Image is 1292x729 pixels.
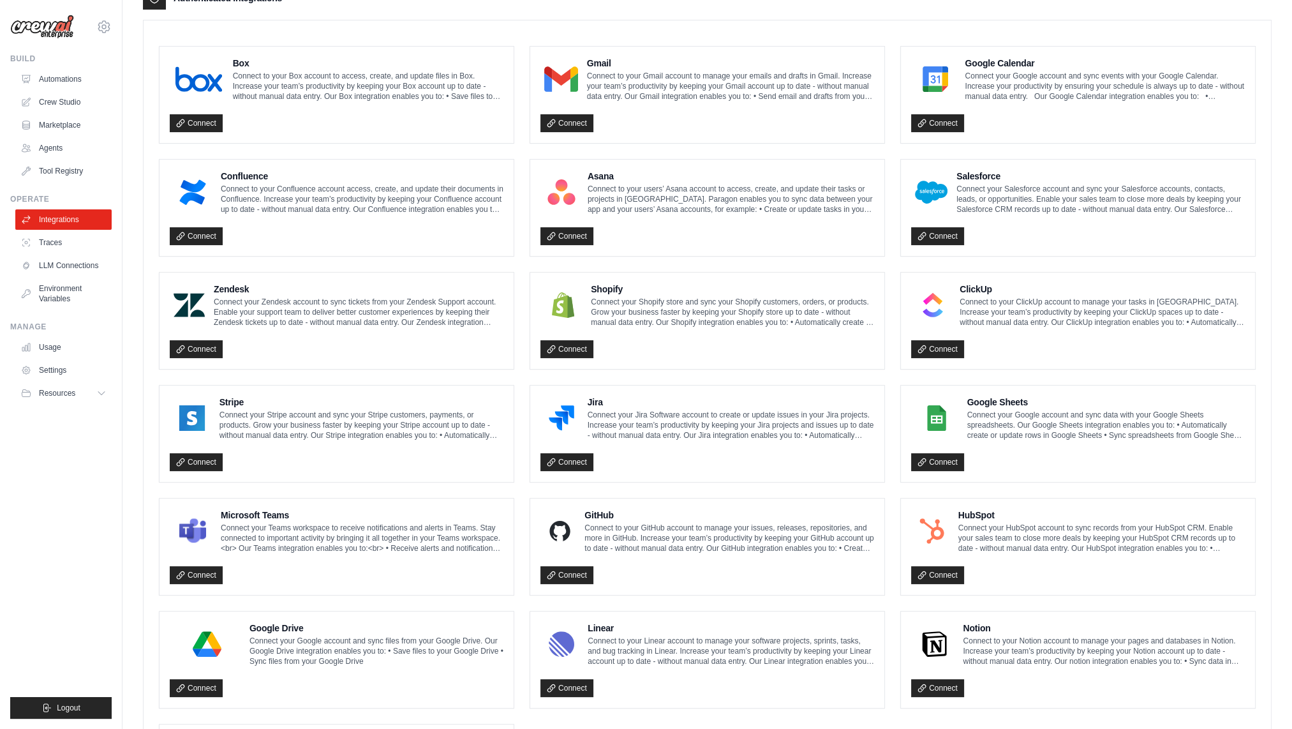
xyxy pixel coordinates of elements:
[174,518,212,544] img: Microsoft Teams Logo
[963,622,1245,635] h4: Notion
[221,523,503,553] p: Connect your Teams workspace to receive notifications and alerts in Teams. Stay connected to impo...
[15,278,112,309] a: Environment Variables
[591,297,874,327] p: Connect your Shopify store and sync your Shopify customers, orders, or products. Grow your busine...
[965,71,1245,101] p: Connect your Google account and sync events with your Google Calendar. Increase your productivity...
[174,405,211,431] img: Stripe Logo
[15,138,112,158] a: Agents
[15,69,112,89] a: Automations
[588,184,874,214] p: Connect to your users’ Asana account to access, create, and update their tasks or projects in [GE...
[15,360,112,380] a: Settings
[591,283,874,296] h4: Shopify
[958,523,1245,553] p: Connect your HubSpot account to sync records from your HubSpot CRM. Enable your sales team to clo...
[10,54,112,64] div: Build
[956,184,1245,214] p: Connect your Salesforce account and sync your Salesforce accounts, contacts, leads, or opportunit...
[214,297,503,327] p: Connect your Zendesk account to sync tickets from your Zendesk Support account. Enable your suppo...
[15,161,112,181] a: Tool Registry
[967,410,1245,440] p: Connect your Google account and sync data with your Google Sheets spreadsheets. Our Google Sheets...
[911,227,964,245] a: Connect
[911,340,964,358] a: Connect
[911,114,964,132] a: Connect
[915,405,958,431] img: Google Sheets Logo
[588,636,874,666] p: Connect to your Linear account to manage your software projects, sprints, tasks, and bug tracking...
[170,227,223,245] a: Connect
[915,292,951,318] img: ClickUp Logo
[170,340,223,358] a: Connect
[10,15,74,39] img: Logo
[540,453,593,471] a: Connect
[214,283,503,296] h4: Zendesk
[960,283,1245,296] h4: ClickUp
[544,631,579,657] img: Linear Logo
[540,566,593,584] a: Connect
[544,405,579,431] img: Jira Logo
[249,622,503,635] h4: Google Drive
[540,679,593,697] a: Connect
[915,66,956,92] img: Google Calendar Logo
[544,179,579,205] img: Asana Logo
[915,518,949,544] img: HubSpot Logo
[584,509,874,522] h4: GitHub
[587,71,874,101] p: Connect to your Gmail account to manage your emails and drafts in Gmail. Increase your team’s pro...
[540,227,593,245] a: Connect
[911,566,964,584] a: Connect
[15,209,112,230] a: Integrations
[39,388,75,398] span: Resources
[170,453,223,471] a: Connect
[911,453,964,471] a: Connect
[963,636,1245,666] p: Connect to your Notion account to manage your pages and databases in Notion. Increase your team’s...
[544,292,582,318] img: Shopify Logo
[15,115,112,135] a: Marketplace
[15,255,112,276] a: LLM Connections
[915,631,954,657] img: Notion Logo
[221,509,503,522] h4: Microsoft Teams
[911,679,964,697] a: Connect
[960,297,1245,327] p: Connect to your ClickUp account to manage your tasks in [GEOGRAPHIC_DATA]. Increase your team’s p...
[15,383,112,403] button: Resources
[174,292,205,318] img: Zendesk Logo
[588,622,874,635] h4: Linear
[915,179,947,205] img: Salesforce Logo
[967,396,1245,409] h4: Google Sheets
[170,566,223,584] a: Connect
[174,631,241,657] img: Google Drive Logo
[588,170,874,183] h4: Asana
[540,340,593,358] a: Connect
[958,509,1245,522] h4: HubSpot
[15,337,112,357] a: Usage
[544,518,575,544] img: GitHub Logo
[233,71,503,101] p: Connect to your Box account to access, create, and update files in Box. Increase your team’s prod...
[540,114,593,132] a: Connect
[174,179,212,205] img: Confluence Logo
[174,66,224,92] img: Box Logo
[965,57,1245,70] h4: Google Calendar
[15,92,112,112] a: Crew Studio
[170,679,223,697] a: Connect
[10,697,112,719] button: Logout
[588,410,874,440] p: Connect your Jira Software account to create or update issues in your Jira projects. Increase you...
[57,703,80,713] span: Logout
[219,410,503,440] p: Connect your Stripe account and sync your Stripe customers, payments, or products. Grow your busi...
[221,184,503,214] p: Connect to your Confluence account access, create, and update their documents in Confluence. Incr...
[10,322,112,332] div: Manage
[170,114,223,132] a: Connect
[584,523,874,553] p: Connect to your GitHub account to manage your issues, releases, repositories, and more in GitHub....
[249,636,503,666] p: Connect your Google account and sync files from your Google Drive. Our Google Drive integration e...
[544,66,578,92] img: Gmail Logo
[221,170,503,183] h4: Confluence
[233,57,503,70] h4: Box
[219,396,503,409] h4: Stripe
[956,170,1245,183] h4: Salesforce
[10,194,112,204] div: Operate
[15,232,112,253] a: Traces
[588,396,874,409] h4: Jira
[587,57,874,70] h4: Gmail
